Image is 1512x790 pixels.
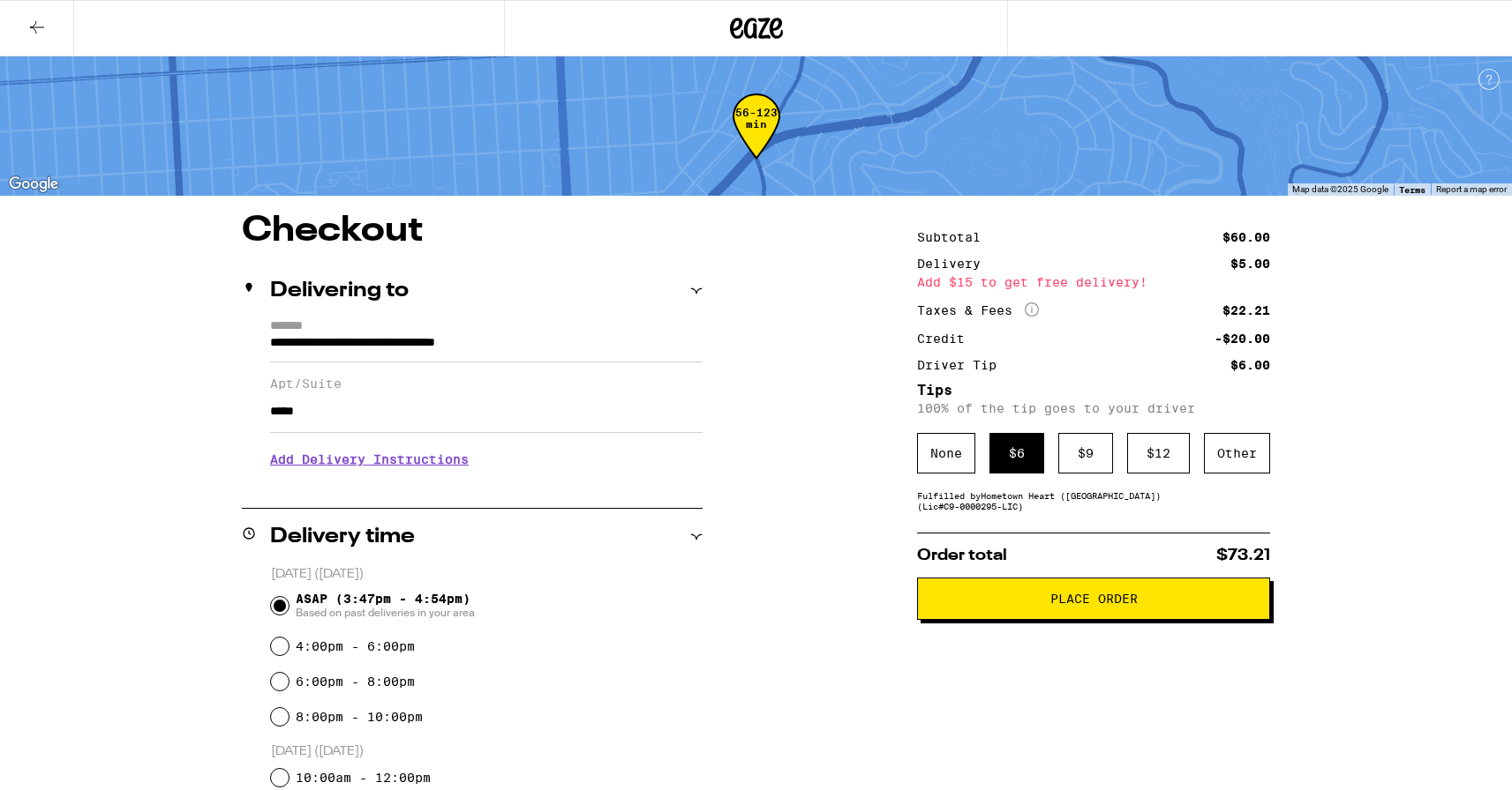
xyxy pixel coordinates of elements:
div: $60.00 [1222,231,1270,243]
div: $6.00 [1230,359,1270,371]
a: Open this area in Google Maps (opens a new window) [4,173,63,196]
label: Apt/Suite [270,376,703,391]
div: $5.00 [1230,257,1270,270]
button: Place Order [917,578,1270,620]
label: 8:00pm - 10:00pm [296,710,423,724]
img: Google [4,173,63,196]
div: $ 12 [1127,433,1190,473]
div: Other [1204,433,1270,473]
p: [DATE] ([DATE]) [271,566,703,583]
a: Report a map error [1436,184,1507,194]
div: $ 6 [989,433,1044,473]
div: Credit [917,332,977,345]
div: Subtotal [917,231,993,243]
div: $ 9 [1058,433,1113,473]
a: Terms [1399,184,1425,195]
div: $22.21 [1222,304,1270,317]
label: 10:00am - 12:00pm [296,771,431,785]
div: -$20.00 [1215,332,1270,345]
div: Taxes & Fees [917,302,1039,318]
h5: Tips [917,384,1270,398]
label: 6:00pm - 8:00pm [296,674,415,689]
div: Delivery [917,257,993,270]
p: [DATE] ([DATE]) [271,743,703,760]
div: Add $15 to get free delivery! [917,276,1270,288]
h1: Checkout [242,213,703,249]
h2: Delivering to [270,280,409,302]
iframe: Opens a widget where you can find more information [1398,737,1494,781]
span: $73.21 [1216,548,1270,563]
div: Driver Tip [917,359,1009,371]
span: Map data ©2025 Google [1292,184,1388,194]
span: Order total [917,548,1007,563]
label: 4:00pm - 6:00pm [296,639,415,653]
span: ASAP (3:47pm - 4:54pm) [296,592,475,620]
span: Based on past deliveries in your area [296,606,475,620]
div: 56-123 min [733,107,780,173]
div: None [917,433,975,473]
span: Place Order [1050,592,1138,605]
p: We'll contact you at [PHONE_NUMBER] when we arrive [270,480,703,494]
p: 100% of the tip goes to your driver [917,401,1270,415]
h2: Delivery time [270,526,415,548]
h3: Add Delivery Instructions [270,439,703,480]
div: Fulfilled by Hometown Heart ([GEOGRAPHIC_DATA]) (Lic# C9-0000295-LIC ) [917,490,1270,511]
